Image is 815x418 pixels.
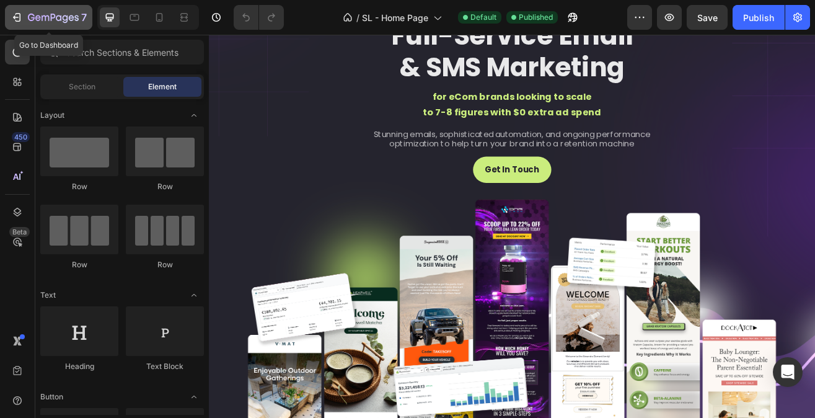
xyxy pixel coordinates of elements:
[519,12,553,23] span: Published
[773,357,803,387] div: Open Intercom Messenger
[126,259,204,270] div: Row
[40,290,56,301] span: Text
[40,181,118,192] div: Row
[356,11,359,24] span: /
[40,259,118,270] div: Row
[184,105,204,125] span: Toggle open
[697,12,718,23] span: Save
[324,149,420,182] a: Get In Touch
[126,181,204,192] div: Row
[743,11,774,24] div: Publish
[202,115,542,141] span: Stunning emails, sophisticated automation, and ongoing performance optimization to help turn your...
[5,5,92,30] button: 7
[40,361,118,372] div: Heading
[184,387,204,407] span: Toggle open
[81,10,87,25] p: 7
[148,81,177,92] span: Element
[184,285,204,305] span: Toggle open
[263,87,482,102] span: to 7-8 figures with $0 extra ad spend
[687,5,728,30] button: Save
[9,227,30,237] div: Beta
[12,132,30,142] div: 450
[40,40,204,64] input: Search Sections & Elements
[126,361,204,372] div: Text Block
[275,68,470,84] span: for eCom brands looking to scale
[339,157,405,175] p: Get In Touch
[362,11,428,24] span: SL - Home Page
[40,391,63,402] span: Button
[234,5,284,30] div: Undo/Redo
[470,12,496,23] span: Default
[40,110,64,121] span: Layout
[209,35,815,418] iframe: Design area
[69,81,95,92] span: Section
[733,5,785,30] button: Publish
